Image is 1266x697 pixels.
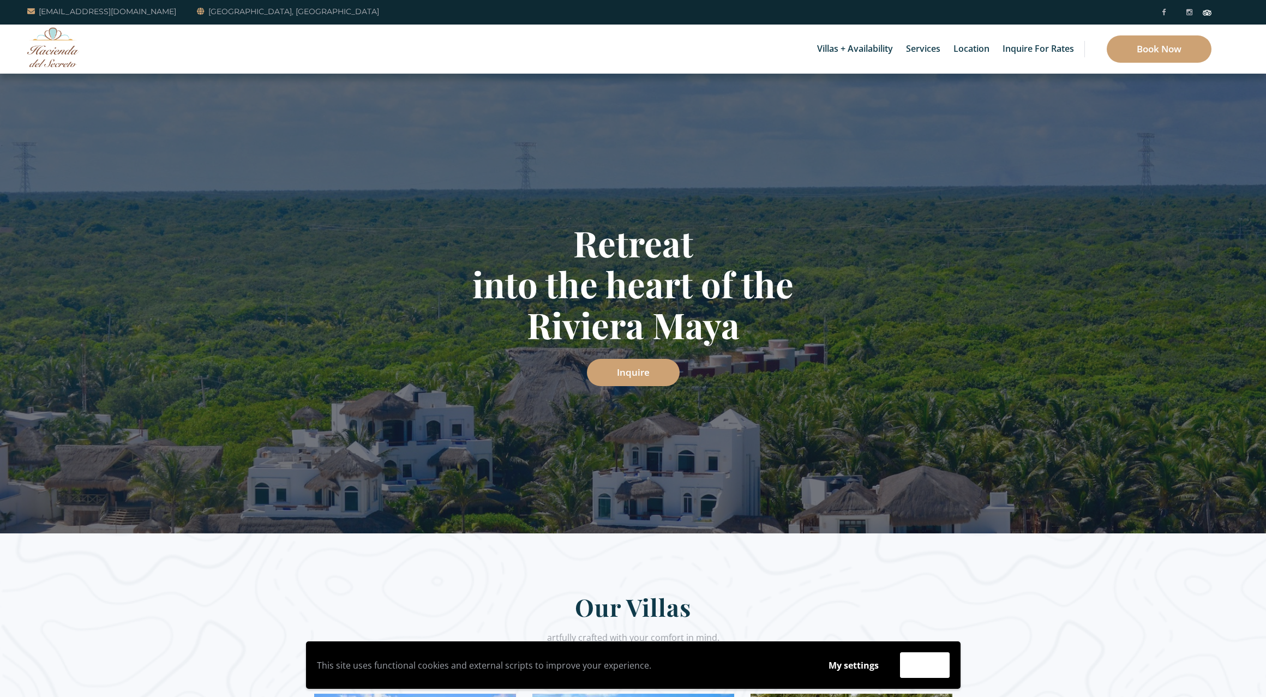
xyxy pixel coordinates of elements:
img: Awesome Logo [27,27,79,67]
a: [EMAIL_ADDRESS][DOMAIN_NAME] [27,5,176,18]
a: [GEOGRAPHIC_DATA], [GEOGRAPHIC_DATA] [197,5,379,18]
div: artfully crafted with your comfort in mind. [314,629,952,661]
a: Villas + Availability [812,25,898,74]
button: My settings [818,653,889,678]
p: This site uses functional cookies and external scripts to improve your experience. [317,657,807,674]
a: Inquire [587,359,680,386]
button: Accept [900,652,950,678]
h1: Retreat into the heart of the Riviera Maya [314,223,952,345]
h2: Our Villas [314,592,952,629]
a: Inquire for Rates [997,25,1079,74]
a: Book Now [1107,35,1211,63]
img: Tripadvisor_logomark.svg [1203,10,1211,15]
a: Services [901,25,946,74]
a: Location [948,25,995,74]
